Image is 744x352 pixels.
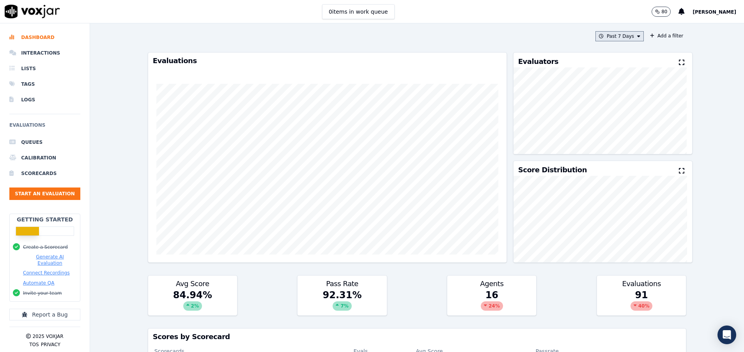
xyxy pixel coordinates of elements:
[153,280,232,287] h3: Avg Score
[9,187,80,200] button: Start an Evaluation
[17,216,73,223] h2: Getting Started
[9,30,80,45] a: Dashboard
[631,301,653,311] div: 40 %
[333,301,351,311] div: 7 %
[693,9,736,15] span: [PERSON_NAME]
[447,289,536,315] div: 16
[23,254,77,266] button: Generate AI Evaluation
[29,341,39,348] button: TOS
[302,280,382,287] h3: Pass Rate
[23,290,62,296] button: Invite your team
[652,7,671,17] button: 80
[41,341,60,348] button: Privacy
[9,120,80,134] h6: Evaluations
[452,280,531,287] h3: Agents
[32,333,63,340] p: 2025 Voxjar
[153,57,502,64] h3: Evaluations
[322,4,395,19] button: 0items in work queue
[597,289,686,315] div: 91
[5,5,60,18] img: voxjar logo
[23,244,68,250] button: Create a Scorecard
[23,270,70,276] button: Connect Recordings
[148,289,237,315] div: 84.94 %
[595,31,644,41] button: Past 7 Days
[153,333,682,340] h3: Scores by Scorecard
[9,76,80,92] a: Tags
[9,134,80,150] a: Queues
[9,45,80,61] a: Interactions
[693,7,744,16] button: [PERSON_NAME]
[481,301,503,311] div: 24 %
[661,9,667,15] p: 80
[518,166,587,173] h3: Score Distribution
[717,325,736,344] div: Open Intercom Messenger
[9,92,80,108] a: Logs
[518,58,558,65] h3: Evaluators
[183,301,202,311] div: 2 %
[602,280,681,287] h3: Evaluations
[9,166,80,181] a: Scorecards
[9,61,80,76] a: Lists
[652,7,678,17] button: 80
[647,31,686,41] button: Add a filter
[9,309,80,320] button: Report a Bug
[298,289,386,315] div: 92.31 %
[23,280,54,286] button: Automate QA
[9,150,80,166] a: Calibration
